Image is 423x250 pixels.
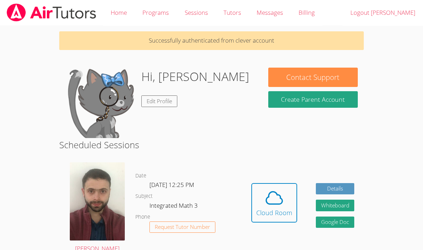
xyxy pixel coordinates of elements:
[256,208,292,218] div: Cloud Room
[59,31,364,50] p: Successfully authenticated from clever account
[316,183,355,195] a: Details
[65,68,136,138] img: default.png
[316,217,355,228] a: Google Doc
[6,4,97,21] img: airtutors_banner-c4298cdbf04f3fff15de1276eac7730deb9818008684d7c2e4769d2f7ddbe033.png
[149,201,199,213] dd: Integrated Math 3
[268,91,357,108] button: Create Parent Account
[149,181,194,189] span: [DATE] 12:25 PM
[141,68,249,86] h1: Hi, [PERSON_NAME]
[149,221,215,233] button: Request Tutor Number
[268,68,357,87] button: Contact Support
[155,224,210,230] span: Request Tutor Number
[59,138,364,151] h2: Scheduled Sessions
[135,192,153,201] dt: Subject
[70,162,125,240] img: avatar.png
[257,8,283,17] span: Messages
[135,213,150,221] dt: Phone
[251,183,297,223] button: Cloud Room
[316,200,355,211] button: Whiteboard
[141,95,177,107] a: Edit Profile
[135,171,146,180] dt: Date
